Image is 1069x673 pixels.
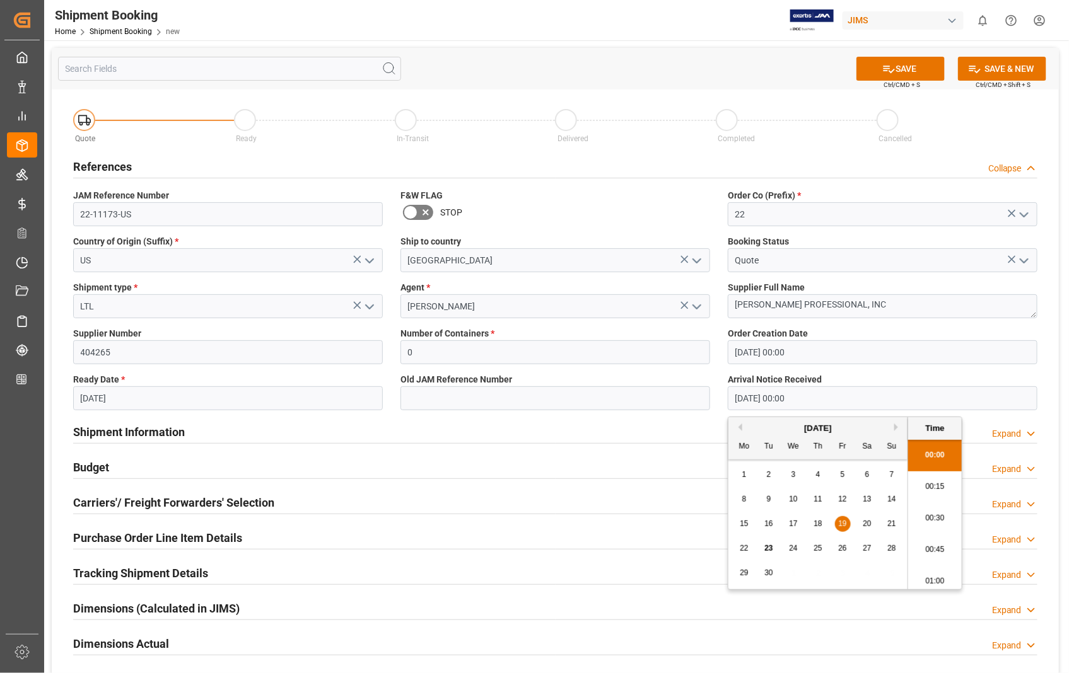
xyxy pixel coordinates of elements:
[558,134,588,143] span: Delivered
[767,495,771,503] span: 9
[843,8,969,32] button: JIMS
[843,11,964,30] div: JIMS
[810,439,826,455] div: Th
[786,492,802,507] div: Choose Wednesday, September 10th, 2025
[73,248,383,272] input: Type to search/select
[400,235,461,248] span: Ship to country
[863,544,871,553] span: 27
[737,467,752,483] div: Choose Monday, September 1st, 2025
[879,134,913,143] span: Cancelled
[884,80,920,89] span: Ctrl/CMD + S
[761,439,777,455] div: Tu
[440,206,462,219] span: STOP
[911,422,959,435] div: Time
[810,541,826,556] div: Choose Thursday, September 25th, 2025
[737,516,752,532] div: Choose Monday, September 15th, 2025
[789,544,797,553] span: 24
[997,6,1025,35] button: Help Center
[865,470,870,479] span: 6
[735,423,742,431] button: Previous Month
[400,189,443,202] span: F&W FLAG
[400,281,430,294] span: Agent
[838,519,846,528] span: 19
[761,541,777,556] div: Choose Tuesday, September 23rd, 2025
[73,373,125,386] span: Ready Date
[860,439,875,455] div: Sa
[814,495,822,503] span: 11
[761,565,777,581] div: Choose Tuesday, September 30th, 2025
[737,541,752,556] div: Choose Monday, September 22nd, 2025
[73,529,242,546] h2: Purchase Order Line Item Details
[236,134,257,143] span: Ready
[55,27,76,36] a: Home
[742,495,747,503] span: 8
[764,544,773,553] span: 23
[73,635,169,652] h2: Dimensions Actual
[58,57,401,81] input: Search Fields
[73,423,185,440] h2: Shipment Information
[976,80,1031,89] span: Ctrl/CMD + Shift + S
[884,516,900,532] div: Choose Sunday, September 21st, 2025
[728,373,822,386] span: Arrival Notice Received
[835,516,851,532] div: Choose Friday, September 19th, 2025
[992,533,1022,546] div: Expand
[863,495,871,503] span: 13
[728,386,1037,410] input: DD-MM-YYYY HH:MM
[884,439,900,455] div: Su
[863,519,871,528] span: 20
[884,541,900,556] div: Choose Sunday, September 28th, 2025
[887,519,896,528] span: 21
[958,57,1046,81] button: SAVE & NEW
[992,639,1022,652] div: Expand
[359,297,378,316] button: open menu
[400,327,494,340] span: Number of Containers
[838,544,846,553] span: 26
[737,439,752,455] div: Mo
[786,439,802,455] div: We
[764,519,773,528] span: 16
[737,565,752,581] div: Choose Monday, September 29th, 2025
[728,422,908,435] div: [DATE]
[786,516,802,532] div: Choose Wednesday, September 17th, 2025
[397,134,429,143] span: In-Transit
[860,467,875,483] div: Choose Saturday, September 6th, 2025
[988,162,1022,175] div: Collapse
[73,600,240,617] h2: Dimensions (Calculated in JIMS)
[887,495,896,503] span: 14
[786,541,802,556] div: Choose Wednesday, September 24th, 2025
[764,568,773,577] span: 30
[894,423,902,431] button: Next Month
[728,235,789,248] span: Booking Status
[73,235,178,248] span: Country of Origin (Suffix)
[992,427,1022,440] div: Expand
[908,534,962,566] li: 00:45
[969,6,997,35] button: show 0 new notifications
[73,158,132,175] h2: References
[884,492,900,507] div: Choose Sunday, September 14th, 2025
[686,251,705,270] button: open menu
[908,440,962,471] li: 00:00
[810,516,826,532] div: Choose Thursday, September 18th, 2025
[73,459,109,476] h2: Budget
[718,134,756,143] span: Completed
[76,134,96,143] span: Quote
[90,27,152,36] a: Shipment Booking
[740,544,748,553] span: 22
[73,327,141,340] span: Supplier Number
[789,495,797,503] span: 10
[792,470,796,479] span: 3
[728,189,801,202] span: Order Co (Prefix)
[728,327,808,340] span: Order Creation Date
[740,568,748,577] span: 29
[856,57,945,81] button: SAVE
[816,470,821,479] span: 4
[841,470,845,479] span: 5
[686,297,705,316] button: open menu
[860,492,875,507] div: Choose Saturday, September 13th, 2025
[908,503,962,534] li: 00:30
[790,9,834,32] img: Exertis%20JAM%20-%20Email%20Logo.jpg_1722504956.jpg
[73,281,137,294] span: Shipment type
[73,386,383,410] input: DD-MM-YYYY
[728,340,1037,364] input: DD-MM-YYYY HH:MM
[908,566,962,597] li: 01:00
